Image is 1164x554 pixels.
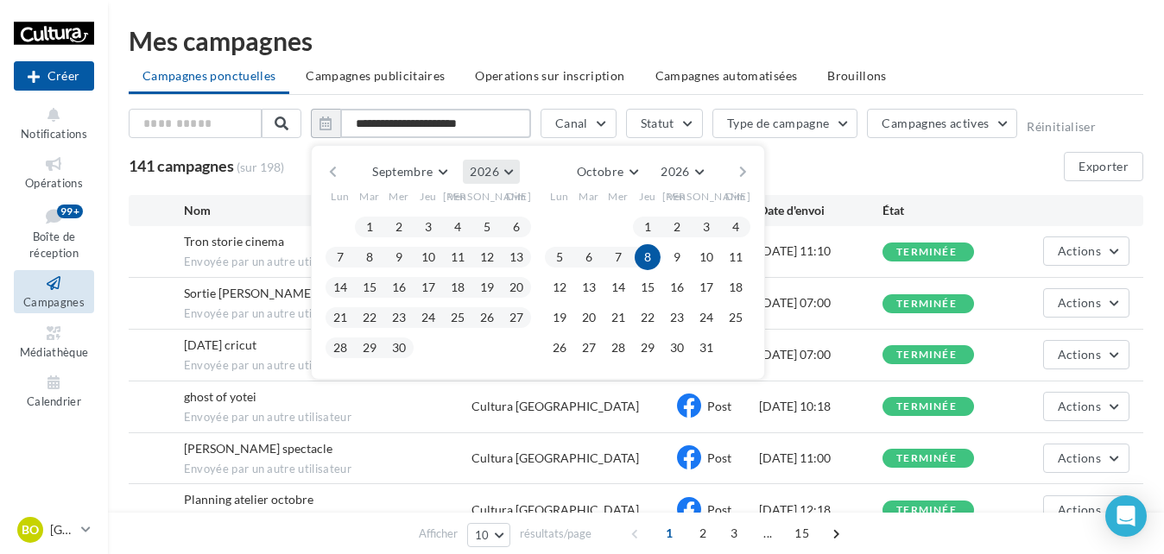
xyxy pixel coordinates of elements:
[57,205,83,218] div: 99+
[664,305,690,331] button: 23
[1058,399,1101,413] span: Actions
[445,244,471,270] button: 11
[1043,236,1129,266] button: Actions
[467,523,511,547] button: 10
[547,244,573,270] button: 5
[707,399,731,413] span: Post
[463,160,519,184] button: 2026
[664,244,690,270] button: 9
[475,528,490,542] span: 10
[759,450,882,467] div: [DATE] 11:00
[365,160,453,184] button: Septembre
[896,247,957,258] div: terminée
[415,274,441,300] button: 17
[331,189,350,204] span: Lun
[1043,444,1129,473] button: Actions
[20,345,89,359] span: Médiathèque
[605,335,631,361] button: 28
[896,299,957,310] div: terminée
[662,189,751,204] span: [PERSON_NAME]
[1064,152,1143,181] button: Exporter
[754,519,781,547] span: ...
[23,295,85,309] span: Campagnes
[306,68,445,83] span: Campagnes publicitaires
[654,160,710,184] button: 2026
[759,242,882,260] div: [DATE] 11:10
[14,61,94,91] button: Créer
[867,109,1017,138] button: Campagnes actives
[389,189,409,204] span: Mer
[445,214,471,240] button: 4
[184,492,313,507] span: Planning atelier octobre
[635,335,661,361] button: 29
[471,501,639,519] div: Cultura [GEOGRAPHIC_DATA]
[184,286,314,300] span: Sortie Freida mcfadden
[547,305,573,331] button: 19
[327,274,353,300] button: 14
[474,244,500,270] button: 12
[655,68,798,83] span: Campagnes automatisées
[237,159,284,176] span: (sur 198)
[474,305,500,331] button: 26
[626,109,703,138] button: Statut
[723,305,749,331] button: 25
[503,244,529,270] button: 13
[386,274,412,300] button: 16
[386,305,412,331] button: 23
[655,519,683,547] span: 1
[14,513,94,546] a: Bo [GEOGRAPHIC_DATA]
[22,521,39,538] span: Bo
[1043,288,1129,318] button: Actions
[184,410,471,425] span: Envoyée par un autre utilisateur
[327,244,353,270] button: 7
[184,255,471,270] span: Envoyée par un autre utilisateur
[357,244,383,270] button: 8
[759,294,882,312] div: [DATE] 07:00
[1043,340,1129,369] button: Actions
[327,335,353,361] button: 28
[471,450,639,467] div: Cultura [GEOGRAPHIC_DATA]
[576,335,602,361] button: 27
[1058,295,1101,310] span: Actions
[419,526,458,542] span: Afficher
[503,274,529,300] button: 20
[474,274,500,300] button: 19
[896,453,957,464] div: terminée
[550,189,569,204] span: Lun
[184,337,256,352] span: Halloween cricut
[386,214,412,240] button: 2
[693,305,719,331] button: 24
[184,462,471,477] span: Envoyée par un autre utilisateur
[896,349,957,361] div: terminée
[759,346,882,363] div: [DATE] 07:00
[576,274,602,300] button: 13
[503,214,529,240] button: 6
[896,401,957,412] div: terminée
[14,151,94,193] a: Opérations
[693,335,719,361] button: 31
[664,335,690,361] button: 30
[605,305,631,331] button: 21
[184,202,471,219] div: Nom
[639,189,656,204] span: Jeu
[27,394,81,408] span: Calendrier
[184,234,284,249] span: Tron storie cinema
[579,189,599,204] span: Mar
[420,189,437,204] span: Jeu
[693,214,719,240] button: 3
[725,189,746,204] span: Dim
[415,305,441,331] button: 24
[689,519,717,547] span: 2
[661,164,689,179] span: 2026
[720,519,748,547] span: 3
[184,358,471,374] span: Envoyée par un autre utilisateur
[635,274,661,300] button: 15
[14,201,94,264] a: Boîte de réception99+
[503,305,529,331] button: 27
[25,176,83,190] span: Opérations
[357,214,383,240] button: 1
[415,244,441,270] button: 10
[605,244,631,270] button: 7
[576,305,602,331] button: 20
[827,68,887,83] span: Brouillons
